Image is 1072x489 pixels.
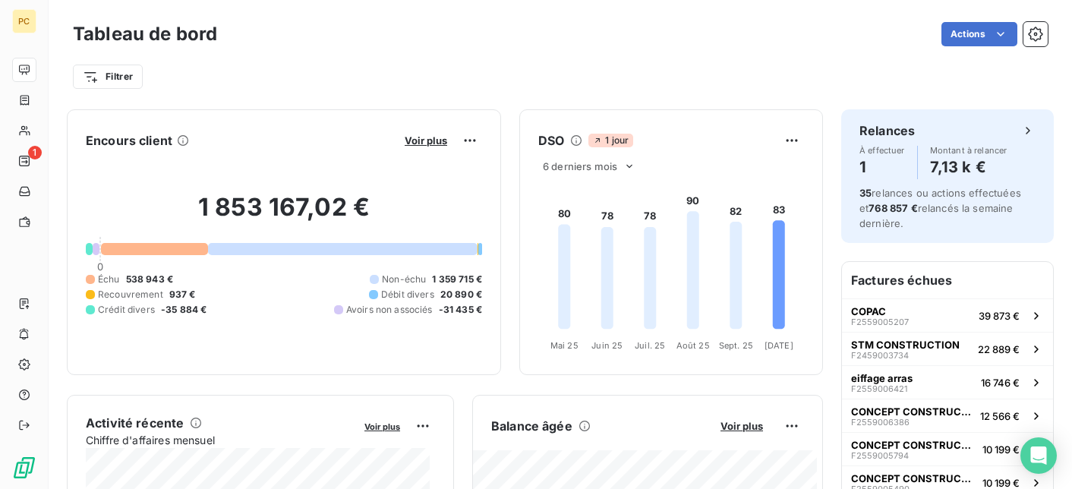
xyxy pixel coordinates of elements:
h4: 1 [859,155,905,179]
span: -35 884 € [161,303,207,317]
h2: 1 853 167,02 € [86,192,482,238]
span: Non-échu [382,273,426,286]
span: Voir plus [405,134,447,147]
span: 12 566 € [980,410,1020,422]
span: relances ou actions effectuées et relancés la semaine dernière. [859,187,1021,229]
span: 16 746 € [981,377,1020,389]
span: Avoirs non associés [346,303,433,317]
span: Chiffre d'affaires mensuel [86,432,354,448]
span: 39 873 € [979,310,1020,322]
span: STM CONSTRUCTION [851,339,960,351]
button: CONCEPT CONSTRUCTIONF255900638612 566 € [842,399,1053,432]
span: Crédit divers [98,303,155,317]
span: F2559005207 [851,317,909,327]
span: F2559006386 [851,418,910,427]
span: 10 199 € [982,443,1020,456]
button: Voir plus [400,134,452,147]
span: 937 € [169,288,196,301]
tspan: Août 25 [676,340,710,351]
tspan: Sept. 25 [719,340,753,351]
tspan: Juin 25 [591,340,623,351]
span: CONCEPT CONSTRUCTION [851,439,976,451]
button: Filtrer [73,65,143,89]
span: 22 889 € [978,343,1020,355]
span: 0 [97,260,103,273]
h4: 7,13 k € [930,155,1007,179]
span: 35 [859,187,872,199]
h3: Tableau de bord [73,21,217,48]
span: Voir plus [720,420,763,432]
button: CONCEPT CONSTRUCTIONF255900579410 199 € [842,432,1053,465]
span: 1 359 715 € [432,273,482,286]
button: Voir plus [360,419,405,433]
tspan: Mai 25 [550,340,579,351]
span: eiffage arras [851,372,913,384]
span: Recouvrement [98,288,163,301]
div: Open Intercom Messenger [1020,437,1057,474]
span: 1 jour [588,134,633,147]
span: Montant à relancer [930,146,1007,155]
span: 538 943 € [126,273,173,286]
span: F2559006421 [851,384,907,393]
h6: Activité récente [86,414,184,432]
span: COPAC [851,305,886,317]
button: Voir plus [716,419,768,433]
h6: Factures échues [842,262,1053,298]
h6: DSO [538,131,564,150]
span: CONCEPT CONSTRUCTION [851,472,976,484]
div: PC [12,9,36,33]
span: F2459003734 [851,351,909,360]
span: 768 857 € [869,202,917,214]
span: 20 890 € [440,288,482,301]
h6: Balance âgée [491,417,572,435]
span: Voir plus [364,421,400,432]
span: CONCEPT CONSTRUCTION [851,405,974,418]
span: -31 435 € [439,303,482,317]
tspan: [DATE] [765,340,793,351]
span: 6 derniers mois [543,160,617,172]
tspan: Juil. 25 [635,340,665,351]
h6: Encours client [86,131,172,150]
button: COPACF255900520739 873 € [842,298,1053,332]
span: Débit divers [381,288,434,301]
span: À effectuer [859,146,905,155]
button: eiffage arrasF255900642116 746 € [842,365,1053,399]
button: Actions [941,22,1017,46]
span: 10 199 € [982,477,1020,489]
span: F2559005794 [851,451,909,460]
img: Logo LeanPay [12,456,36,480]
h6: Relances [859,121,915,140]
button: STM CONSTRUCTIONF245900373422 889 € [842,332,1053,365]
span: 1 [28,146,42,159]
span: Échu [98,273,120,286]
